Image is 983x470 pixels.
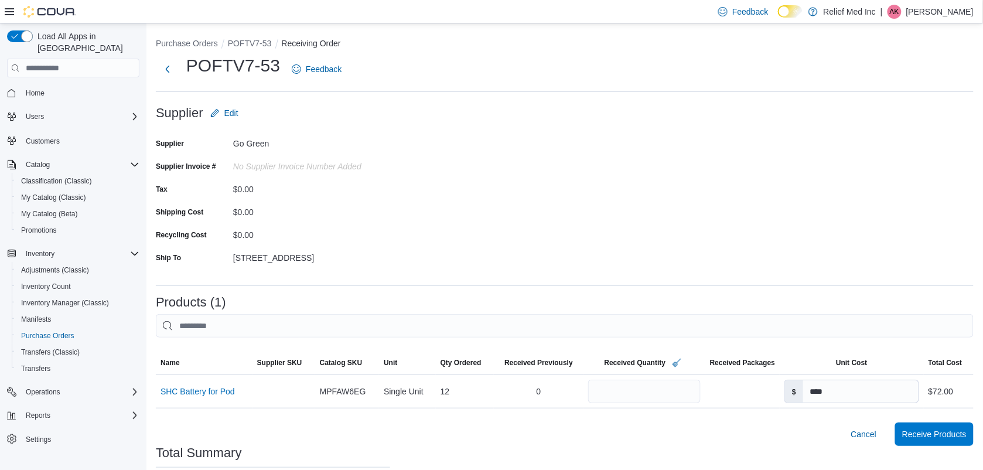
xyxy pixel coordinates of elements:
input: Dark Mode [778,5,803,18]
a: Settings [21,432,56,447]
span: Inventory Count [21,282,71,291]
span: Received Quantity [605,358,666,367]
label: Ship To [156,253,181,263]
div: $0.00 [233,180,390,194]
a: SHC Battery for Pod [161,384,235,399]
span: Users [21,110,139,124]
span: Received Previously [504,358,573,367]
button: Catalog SKU [315,353,379,372]
span: Catalog [26,160,50,169]
span: Promotions [16,223,139,237]
button: Cancel [847,423,882,446]
a: My Catalog (Classic) [16,190,91,205]
span: Inventory Manager (Classic) [21,298,109,308]
button: Classification (Classic) [12,173,144,189]
a: Feedback [287,57,346,81]
h3: Supplier [156,106,203,120]
p: Relief Med Inc [824,5,876,19]
span: Operations [21,385,139,399]
span: Settings [26,435,51,444]
span: Customers [26,137,60,146]
span: My Catalog (Beta) [21,209,78,219]
span: Inventory Manager (Classic) [16,296,139,310]
div: 0 [494,380,583,403]
span: My Catalog (Classic) [21,193,86,202]
div: [STREET_ADDRESS] [233,248,390,263]
span: Cancel [851,428,877,440]
p: [PERSON_NAME] [906,5,974,19]
button: Adjustments (Classic) [12,262,144,278]
a: Home [21,86,49,100]
h3: Products (1) [156,295,226,309]
span: My Catalog (Beta) [16,207,139,221]
span: Feedback [732,6,768,18]
button: Purchase Orders [12,328,144,344]
span: Catalog SKU [320,358,363,367]
div: $0.00 [233,226,390,240]
span: Load All Apps in [GEOGRAPHIC_DATA] [33,30,139,54]
label: Recycling Cost [156,230,207,240]
button: Reports [2,407,144,424]
button: Supplier SKU [252,353,315,372]
span: Adjustments (Classic) [21,265,89,275]
div: $72.00 [929,384,954,399]
h3: Total Summary [156,446,242,460]
span: Received Quantity [605,356,685,370]
span: Customers [21,133,139,148]
span: Received Packages [710,358,775,367]
button: My Catalog (Beta) [12,206,144,222]
button: Users [21,110,49,124]
div: No Supplier Invoice Number added [233,157,390,171]
span: Adjustments (Classic) [16,263,139,277]
button: Inventory Manager (Classic) [12,295,144,311]
button: POFTV7-53 [228,39,272,48]
button: Edit [206,101,243,125]
span: Purchase Orders [21,331,74,340]
button: Catalog [21,158,54,172]
span: Purchase Orders [16,329,139,343]
a: Promotions [16,223,62,237]
input: This is a search bar. After typing your query, hit enter to filter the results lower in the page. [156,314,974,338]
p: | [880,5,883,19]
label: Tax [156,185,168,194]
span: Edit [224,107,238,119]
span: Reports [21,408,139,423]
span: Settings [21,432,139,447]
button: Reports [21,408,55,423]
button: Operations [21,385,65,399]
a: Classification (Classic) [16,174,97,188]
span: Home [21,86,139,100]
button: Inventory Count [12,278,144,295]
span: MPFAW6EG [320,384,366,399]
span: My Catalog (Classic) [16,190,139,205]
span: Manifests [21,315,51,324]
span: Home [26,88,45,98]
h1: POFTV7-53 [186,54,280,77]
button: My Catalog (Classic) [12,189,144,206]
a: Transfers (Classic) [16,345,84,359]
button: Settings [2,431,144,448]
button: Promotions [12,222,144,239]
span: Promotions [21,226,57,235]
button: Receiving Order [282,39,341,48]
button: Next [156,57,179,81]
span: Transfers (Classic) [16,345,139,359]
span: AK [890,5,899,19]
button: Manifests [12,311,144,328]
span: Total Cost [929,358,962,367]
button: Transfers [12,360,144,377]
div: Alyz Khowaja [888,5,902,19]
span: Catalog [21,158,139,172]
span: Inventory [21,247,139,261]
a: My Catalog (Beta) [16,207,83,221]
button: Purchase Orders [156,39,218,48]
span: Users [26,112,44,121]
span: Qty Ordered [441,358,482,367]
span: Inventory [26,249,54,258]
a: Adjustments (Classic) [16,263,94,277]
span: Transfers [21,364,50,373]
nav: An example of EuiBreadcrumbs [156,38,974,52]
div: Go Green [233,134,390,148]
label: Supplier Invoice # [156,162,216,171]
